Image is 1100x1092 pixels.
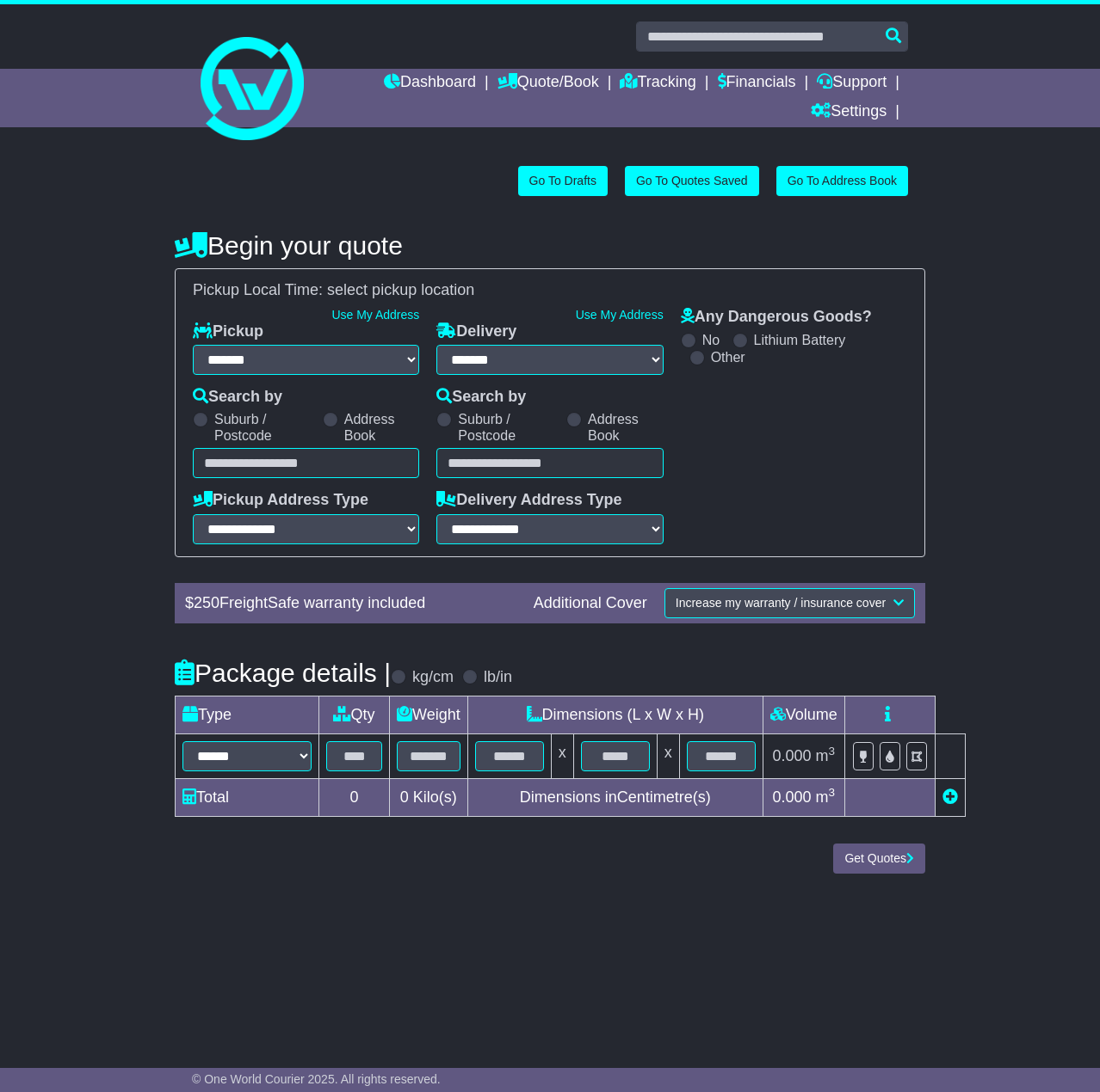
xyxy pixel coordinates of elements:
a: Add new item [942,788,958,806]
td: x [551,734,573,779]
a: Support [817,69,887,98]
td: Volume [763,696,844,734]
span: © One World Courier 2025. All rights reserved. [192,1072,441,1086]
label: No [702,332,720,348]
td: Kilo(s) [390,779,468,817]
a: Use My Address [576,308,664,322]
button: Get Quotes [833,844,925,874]
td: Weight [390,696,468,734]
label: Pickup [193,322,263,341]
sup: 3 [829,786,836,799]
label: Lithium Battery [754,332,846,348]
td: x [657,734,679,779]
span: select pickup location [327,281,474,298]
a: Financials [718,69,796,98]
span: 250 [194,594,219,611]
a: Go To Address Book [776,166,908,196]
label: Pickup Address Type [193,491,368,510]
label: Suburb / Postcode [214,411,314,444]
a: Quote/Book [497,69,599,98]
td: Qty [319,696,390,734]
a: Dashboard [384,69,476,98]
td: Dimensions (L x W x H) [467,696,763,734]
a: Go To Quotes Saved [625,166,759,196]
td: Dimensions in Centimetre(s) [467,779,763,817]
label: Other [711,349,745,365]
span: Increase my warranty / insurance cover [676,596,886,610]
h4: Package details | [175,659,391,687]
sup: 3 [829,745,836,758]
label: Any Dangerous Goods? [681,308,872,327]
label: Suburb / Postcode [458,411,558,444]
label: Address Book [588,411,664,444]
td: 0 [319,779,390,817]
span: 0 [400,788,409,806]
td: Type [176,696,319,734]
div: Additional Cover [525,594,656,613]
span: 0.000 [772,747,811,764]
a: Use My Address [331,308,419,322]
a: Settings [811,98,887,127]
span: 0.000 [772,788,811,806]
button: Increase my warranty / insurance cover [664,588,915,618]
td: Total [176,779,319,817]
span: m [816,747,836,764]
span: m [816,788,836,806]
a: Tracking [620,69,695,98]
label: Address Book [344,411,420,444]
label: Search by [436,388,526,407]
label: lb/in [484,668,512,687]
div: $ FreightSafe warranty included [176,594,525,613]
div: Pickup Local Time: [184,281,916,300]
label: Delivery Address Type [436,491,621,510]
a: Go To Drafts [518,166,608,196]
label: Search by [193,388,282,407]
h4: Begin your quote [175,231,925,260]
label: Delivery [436,322,516,341]
label: kg/cm [412,668,454,687]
